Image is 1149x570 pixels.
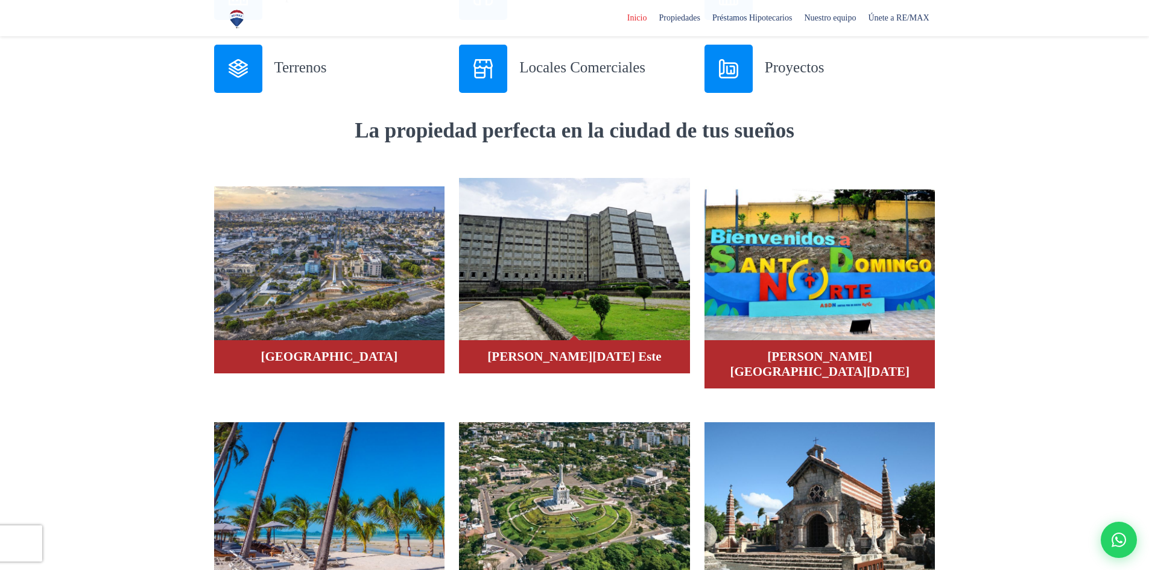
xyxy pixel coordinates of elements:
span: Únete a RE/MAX [862,9,935,27]
a: Proyectos [704,45,935,93]
img: Logo de REMAX [226,8,247,30]
strong: La propiedad perfecta en la ciudad de tus sueños [355,119,794,142]
a: Santo Domingo Norte[PERSON_NAME][GEOGRAPHIC_DATA][DATE] [704,177,935,388]
span: Inicio [621,9,653,27]
h4: [PERSON_NAME][DATE] Este [471,349,678,364]
span: Préstamos Hipotecarios [706,9,799,27]
h4: [GEOGRAPHIC_DATA] [226,349,433,364]
img: Santo Domingo Norte [704,186,935,349]
a: Locales Comerciales [459,45,690,93]
img: Distrito Nacional (2) [214,186,445,349]
h3: Locales Comerciales [519,57,690,78]
a: Distrito Nacional (3)[PERSON_NAME][DATE] Este [459,177,690,373]
span: Propiedades [653,9,706,27]
span: Nuestro equipo [798,9,862,27]
a: Terrenos [214,45,445,93]
h4: [PERSON_NAME][GEOGRAPHIC_DATA][DATE] [717,349,923,379]
img: Distrito Nacional (3) [459,178,690,341]
h3: Proyectos [765,57,935,78]
h3: Terrenos [274,57,445,78]
a: Distrito Nacional (2)[GEOGRAPHIC_DATA] [214,177,445,373]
